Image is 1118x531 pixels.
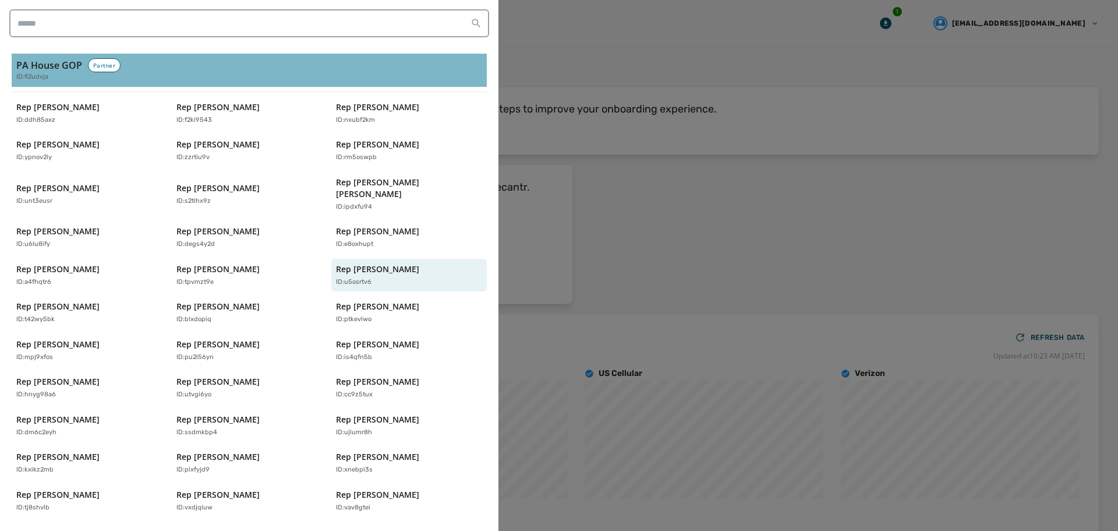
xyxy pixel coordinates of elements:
[176,153,210,163] p: ID: zzrtiu9v
[172,484,327,518] button: Rep [PERSON_NAME]ID:vxdjqiuw
[16,101,100,113] p: Rep [PERSON_NAME]
[176,390,211,400] p: ID: utvgi6yo
[336,101,419,113] p: Rep [PERSON_NAME]
[176,451,260,463] p: Rep [PERSON_NAME]
[176,353,214,363] p: ID: pu2l56yn
[16,263,100,275] p: Rep [PERSON_NAME]
[12,134,167,167] button: Rep [PERSON_NAME]ID:ypnov2ly
[16,451,100,463] p: Rep [PERSON_NAME]
[176,101,260,113] p: Rep [PERSON_NAME]
[16,58,82,72] h3: PA House GOP
[331,221,487,254] button: Rep [PERSON_NAME]ID:e8oxhupt
[16,182,100,194] p: Rep [PERSON_NAME]
[331,259,487,292] button: Rep [PERSON_NAME]ID:u5osrtv6
[16,414,100,425] p: Rep [PERSON_NAME]
[336,226,419,237] p: Rep [PERSON_NAME]
[176,315,211,325] p: ID: blxdopiq
[12,172,167,217] button: Rep [PERSON_NAME]ID:unt3eusr
[12,54,487,87] button: PA House GOPPartnerID:fi2udvja
[176,139,260,150] p: Rep [PERSON_NAME]
[176,301,260,312] p: Rep [PERSON_NAME]
[336,428,372,438] p: ID: ujlumr8h
[88,58,121,72] div: Partner
[16,153,52,163] p: ID: ypnov2ly
[331,446,487,480] button: Rep [PERSON_NAME]ID:xnebpl3s
[176,339,260,350] p: Rep [PERSON_NAME]
[16,465,54,475] p: ID: kxikz2mb
[16,503,49,513] p: ID: tj8shvlb
[336,202,372,212] p: ID: ipdxfu94
[16,115,55,125] p: ID: ddh85axz
[16,376,100,388] p: Rep [PERSON_NAME]
[172,446,327,480] button: Rep [PERSON_NAME]ID:plxfyjd9
[12,334,167,367] button: Rep [PERSON_NAME]ID:mpj9xfos
[16,240,50,249] p: ID: u6lu8ify
[16,196,52,206] p: ID: unt3eusr
[16,301,100,312] p: Rep [PERSON_NAME]
[331,134,487,167] button: Rep [PERSON_NAME]ID:rm5oswpb
[176,465,210,475] p: ID: plxfyjd9
[336,301,419,312] p: Rep [PERSON_NAME]
[176,115,212,125] p: ID: f2ki9543
[336,277,372,287] p: ID: u5osrtv6
[331,409,487,442] button: Rep [PERSON_NAME]ID:ujlumr8h
[176,240,215,249] p: ID: degs4y2d
[12,446,167,480] button: Rep [PERSON_NAME]ID:kxikz2mb
[331,371,487,405] button: Rep [PERSON_NAME]ID:cc9z5tux
[336,465,373,475] p: ID: xnebpl3s
[176,428,217,438] p: ID: ssdmkbp4
[336,240,373,249] p: ID: e8oxhupt
[12,97,167,130] button: Rep [PERSON_NAME]ID:ddh85axz
[172,259,327,292] button: Rep [PERSON_NAME]ID:tpvmzt9e
[16,339,100,350] p: Rep [PERSON_NAME]
[336,263,419,275] p: Rep [PERSON_NAME]
[336,115,375,125] p: ID: nxubf2km
[12,259,167,292] button: Rep [PERSON_NAME]ID:a4fhqtr6
[336,353,372,363] p: ID: is4qfn5b
[16,428,56,438] p: ID: dm6c2eyh
[16,226,100,237] p: Rep [PERSON_NAME]
[176,196,211,206] p: ID: s2tlhx9z
[12,296,167,329] button: Rep [PERSON_NAME]ID:t42wy5bk
[16,390,56,400] p: ID: hnyg98a6
[16,353,53,363] p: ID: mpj9xfos
[16,277,51,287] p: ID: a4fhqtr6
[176,226,260,237] p: Rep [PERSON_NAME]
[331,334,487,367] button: Rep [PERSON_NAME]ID:is4qfn5b
[336,339,419,350] p: Rep [PERSON_NAME]
[176,503,213,513] p: ID: vxdjqiuw
[176,263,260,275] p: Rep [PERSON_NAME]
[331,484,487,518] button: Rep [PERSON_NAME]ID:vav8gtei
[172,334,327,367] button: Rep [PERSON_NAME]ID:pu2l56yn
[336,139,419,150] p: Rep [PERSON_NAME]
[12,484,167,518] button: Rep [PERSON_NAME]ID:tj8shvlb
[12,371,167,405] button: Rep [PERSON_NAME]ID:hnyg98a6
[176,414,260,425] p: Rep [PERSON_NAME]
[336,489,419,501] p: Rep [PERSON_NAME]
[336,503,370,513] p: ID: vav8gtei
[176,277,214,287] p: ID: tpvmzt9e
[336,153,377,163] p: ID: rm5oswpb
[172,134,327,167] button: Rep [PERSON_NAME]ID:zzrtiu9v
[336,315,372,325] p: ID: ptkevlwo
[16,315,55,325] p: ID: t42wy5bk
[172,221,327,254] button: Rep [PERSON_NAME]ID:degs4y2d
[331,172,487,217] button: Rep [PERSON_NAME] [PERSON_NAME]ID:ipdxfu94
[331,97,487,130] button: Rep [PERSON_NAME]ID:nxubf2km
[336,177,470,200] p: Rep [PERSON_NAME] [PERSON_NAME]
[336,376,419,388] p: Rep [PERSON_NAME]
[336,451,419,463] p: Rep [PERSON_NAME]
[16,72,48,82] span: ID: fi2udvja
[336,414,419,425] p: Rep [PERSON_NAME]
[172,296,327,329] button: Rep [PERSON_NAME]ID:blxdopiq
[176,489,260,501] p: Rep [PERSON_NAME]
[172,172,327,217] button: Rep [PERSON_NAME]ID:s2tlhx9z
[172,409,327,442] button: Rep [PERSON_NAME]ID:ssdmkbp4
[331,296,487,329] button: Rep [PERSON_NAME]ID:ptkevlwo
[16,489,100,501] p: Rep [PERSON_NAME]
[12,221,167,254] button: Rep [PERSON_NAME]ID:u6lu8ify
[336,390,373,400] p: ID: cc9z5tux
[172,97,327,130] button: Rep [PERSON_NAME]ID:f2ki9543
[16,139,100,150] p: Rep [PERSON_NAME]
[176,182,260,194] p: Rep [PERSON_NAME]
